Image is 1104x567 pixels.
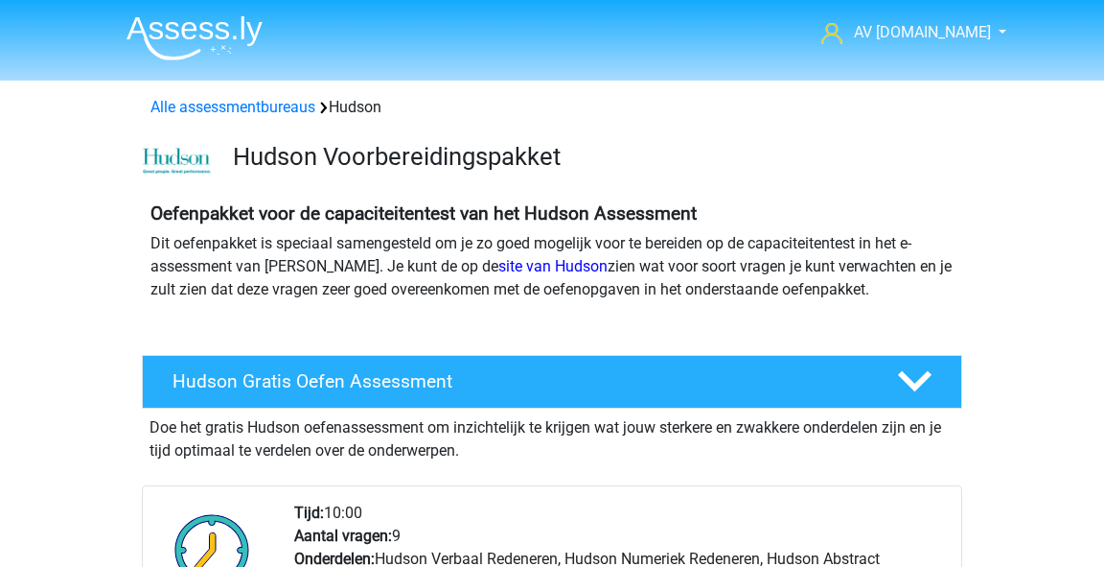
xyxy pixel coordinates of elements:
a: Hudson Gratis Oefen Assessment [134,355,970,409]
p: Dit oefenpakket is speciaal samengesteld om je zo goed mogelijk voor te bereiden op de capaciteit... [150,232,954,301]
a: AV [DOMAIN_NAME] [814,21,993,44]
b: Tijd: [294,504,324,522]
img: Assessly [126,15,263,60]
div: Hudson [143,96,961,119]
a: site van Hudson [498,257,608,275]
img: cefd0e47479f4eb8e8c001c0d358d5812e054fa8.png [143,148,211,175]
h4: Hudson Gratis Oefen Assessment [172,370,866,392]
b: Oefenpakket voor de capaciteitentest van het Hudson Assessment [150,202,697,224]
b: Aantal vragen: [294,527,392,545]
div: Doe het gratis Hudson oefenassessment om inzichtelijk te krijgen wat jouw sterkere en zwakkere on... [142,409,962,462]
a: Alle assessmentbureaus [150,98,315,116]
h3: Hudson Voorbereidingspakket [233,142,947,172]
span: AV [DOMAIN_NAME] [854,23,991,41]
